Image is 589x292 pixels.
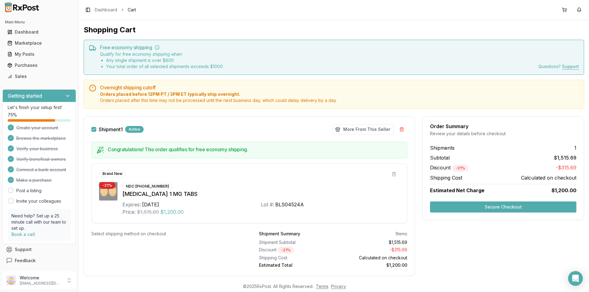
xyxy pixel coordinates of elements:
div: Discount [259,247,331,253]
nav: breadcrumb [95,7,136,13]
div: Order Summary [430,124,576,129]
a: Terms [316,284,328,289]
div: Sales [7,73,71,79]
p: Let's finish your setup first! [8,104,71,111]
span: Verify beneficial owners [16,156,66,162]
span: $1,515.69 [137,208,159,216]
button: My Posts [2,49,76,59]
div: Open Intercom Messenger [568,271,583,286]
div: - 21 % [452,165,468,172]
span: Orders placed after this time may not be processed until the next business day, which could delay... [100,97,579,103]
div: Marketplace [7,40,71,46]
div: Select shipping method on checkout [91,231,239,237]
h2: Main Menu [5,20,74,25]
div: $1,515.69 [336,239,407,245]
img: User avatar [6,275,16,285]
a: Post a listing [16,188,42,194]
a: Privacy [331,284,346,289]
span: $1,200.00 [160,208,184,216]
div: My Posts [7,51,71,57]
div: $1,200.00 [336,262,407,268]
div: Lot #: [261,201,274,208]
li: Your total order of all selected shipments exceeds $ 1000 [106,63,223,70]
span: Calculated on checkout [521,174,576,181]
div: Calculated on checkout [336,255,407,261]
div: 1 items [395,231,407,237]
div: BLS04524A [275,201,304,208]
img: RxPost Logo [2,2,42,12]
span: Shipping Cost [430,174,462,181]
span: Create your account [16,125,58,131]
span: $1,515.69 [554,154,576,161]
div: Dashboard [7,29,71,35]
p: Need help? Set up a 25 minute call with our team to set up. [11,213,67,231]
label: Shipment 1 [99,127,123,132]
button: Dashboard [2,27,76,37]
div: Estimated Total [259,262,331,268]
a: My Posts [5,49,74,60]
span: Feedback [15,258,36,264]
button: Secure Checkout [430,201,576,213]
p: [EMAIL_ADDRESS][DOMAIN_NAME] [20,281,62,286]
a: Marketplace [5,38,74,49]
span: $1,200.00 [551,187,576,194]
span: Discount [430,164,468,171]
div: NDC: [PHONE_NUMBER] [122,183,173,190]
div: Shipping Cost [259,255,331,261]
div: - $315.69 [336,247,407,253]
span: Verify your business [16,146,58,152]
div: [DATE] [142,201,159,208]
span: 75 % [8,112,17,118]
span: 1 [574,144,576,152]
div: Shipment Summary [259,231,300,237]
h5: Congratulations! This order qualifies for free economy shipping. [108,147,402,152]
div: Active [125,126,144,133]
button: Marketplace [2,38,76,48]
span: Orders placed before 12PM PT / 3PM ET typically ship overnight. [100,91,579,97]
span: -$315.69 [556,164,576,172]
div: Questions? [538,63,579,70]
div: Qualify for free economy shipping when [100,51,223,70]
a: Sales [5,71,74,82]
button: Purchases [2,60,76,70]
span: Make a purchase [16,177,52,183]
button: Support [2,244,76,255]
span: Estimated Net Charge [430,187,484,193]
button: Sales [2,71,76,81]
button: More From This Seller [332,124,394,134]
span: Shipments [430,144,455,152]
a: Dashboard [5,26,74,38]
span: Browse the marketplace [16,135,66,141]
div: Review your details before checkout [430,131,576,137]
h5: Overnight shipping cutoff [100,85,579,90]
div: Price: [122,208,136,216]
div: Purchases [7,62,71,68]
h1: Shopping Cart [84,25,584,35]
li: Any single shipment is over $ 800 [106,57,223,63]
div: - 21 % [278,247,294,253]
div: Expires: [122,201,141,208]
h3: Getting started [8,92,42,99]
span: Subtotal [430,154,450,161]
a: Purchases [5,60,74,71]
button: Feedback [2,255,76,266]
a: Dashboard [95,7,117,13]
div: Shipment Subtotal [259,239,331,245]
a: Book a call [11,232,35,237]
a: Invite your colleagues [16,198,61,204]
h5: Free economy shipping [100,45,579,50]
span: Connect a bank account [16,167,66,173]
img: Rexulti 1 MG TABS [99,182,117,201]
p: Welcome [20,275,62,281]
span: Cart [128,7,136,13]
div: Brand New [99,170,126,177]
div: - 21 % [99,182,115,189]
div: [MEDICAL_DATA] 1 MG TABS [122,190,400,198]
